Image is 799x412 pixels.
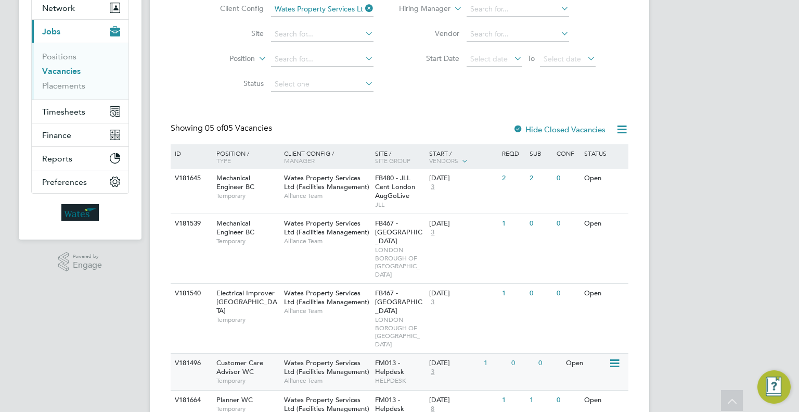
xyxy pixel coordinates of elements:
[73,252,102,261] span: Powered by
[499,169,526,188] div: 2
[582,169,627,188] div: Open
[524,52,538,65] span: To
[582,144,627,162] div: Status
[281,144,372,169] div: Client Config /
[375,219,422,245] span: FB467 - [GEOGRAPHIC_DATA]
[499,391,526,410] div: 1
[427,144,499,170] div: Start /
[467,2,569,17] input: Search for...
[271,27,373,42] input: Search for...
[554,144,581,162] div: Conf
[429,298,436,307] span: 3
[372,144,427,169] div: Site /
[536,354,563,373] div: 0
[216,377,279,385] span: Temporary
[284,289,369,306] span: Wates Property Services Ltd (Facilities Management)
[61,204,99,221] img: wates-logo-retina.png
[205,123,224,133] span: 05 of
[582,284,627,303] div: Open
[216,192,279,200] span: Temporary
[513,124,605,134] label: Hide Closed Vacancies
[509,354,536,373] div: 0
[42,3,75,13] span: Network
[429,183,436,192] span: 3
[429,228,436,237] span: 3
[32,100,128,123] button: Timesheets
[284,173,369,191] span: Wates Property Services Ltd (Facilities Management)
[499,214,526,233] div: 1
[284,358,369,376] span: Wates Property Services Ltd (Facilities Management)
[375,316,424,348] span: LONDON BOROUGH OF [GEOGRAPHIC_DATA]
[42,66,81,76] a: Vacancies
[582,391,627,410] div: Open
[429,289,497,298] div: [DATE]
[205,123,272,133] span: 05 Vacancies
[527,391,554,410] div: 1
[209,144,281,169] div: Position /
[757,370,791,404] button: Engage Resource Center
[375,156,410,165] span: Site Group
[284,377,370,385] span: Alliance Team
[271,2,373,17] input: Search for...
[375,201,424,209] span: JLL
[429,219,497,228] div: [DATE]
[563,354,609,373] div: Open
[481,354,508,373] div: 1
[429,368,436,377] span: 3
[375,377,424,385] span: HELPDESK
[554,169,581,188] div: 0
[467,27,569,42] input: Search for...
[554,284,581,303] div: 0
[42,81,85,91] a: Placements
[42,177,87,187] span: Preferences
[195,54,255,64] label: Position
[172,169,209,188] div: V181645
[42,154,72,164] span: Reports
[375,246,424,278] span: LONDON BOROUGH OF [GEOGRAPHIC_DATA]
[544,54,581,64] span: Select date
[42,27,60,36] span: Jobs
[499,284,526,303] div: 1
[32,123,128,146] button: Finance
[554,391,581,410] div: 0
[284,219,369,236] span: Wates Property Services Ltd (Facilities Management)
[216,358,263,376] span: Customer Care Advisor WC
[375,173,415,200] span: FB480 - JLL Cent London AugGoLive
[172,144,209,162] div: ID
[42,52,76,61] a: Positions
[204,4,264,13] label: Client Config
[527,284,554,303] div: 0
[554,214,581,233] div: 0
[216,316,279,324] span: Temporary
[58,252,102,272] a: Powered byEngage
[375,358,404,376] span: FM013 - Helpdesk
[216,237,279,245] span: Temporary
[32,147,128,170] button: Reports
[284,156,315,165] span: Manager
[204,29,264,38] label: Site
[429,156,458,165] span: Vendors
[172,391,209,410] div: V181664
[527,214,554,233] div: 0
[216,289,277,315] span: Electrical Improver [GEOGRAPHIC_DATA]
[32,43,128,99] div: Jobs
[216,156,231,165] span: Type
[32,170,128,193] button: Preferences
[73,261,102,270] span: Engage
[391,4,450,14] label: Hiring Manager
[32,20,128,43] button: Jobs
[216,219,254,236] span: Mechanical Engineer BC
[42,107,85,117] span: Timesheets
[527,169,554,188] div: 2
[271,52,373,67] input: Search for...
[271,77,373,92] input: Select one
[429,174,497,183] div: [DATE]
[527,144,554,162] div: Sub
[429,359,479,368] div: [DATE]
[171,123,274,134] div: Showing
[172,354,209,373] div: V181496
[42,130,71,140] span: Finance
[172,214,209,233] div: V181539
[582,214,627,233] div: Open
[429,396,497,405] div: [DATE]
